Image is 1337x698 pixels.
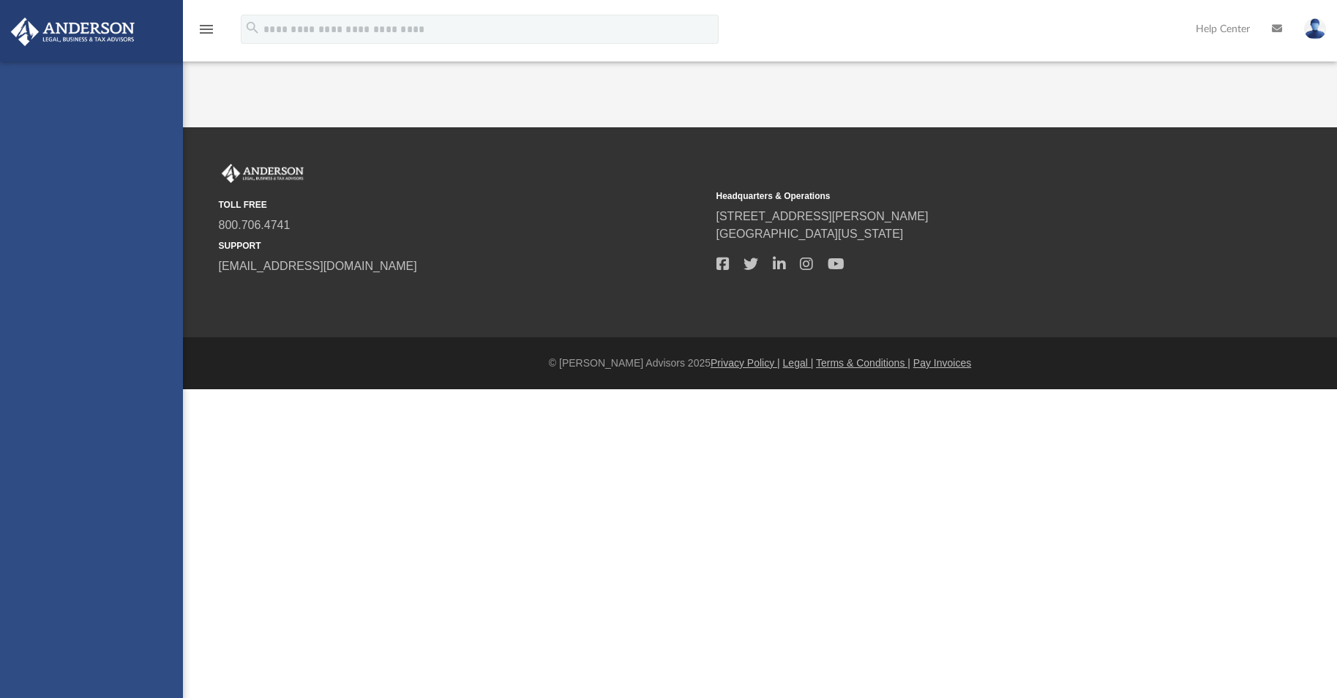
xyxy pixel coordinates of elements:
[913,357,971,369] a: Pay Invoices
[716,210,929,222] a: [STREET_ADDRESS][PERSON_NAME]
[198,28,215,38] a: menu
[783,357,814,369] a: Legal |
[219,198,706,211] small: TOLL FREE
[219,239,706,252] small: SUPPORT
[219,164,307,183] img: Anderson Advisors Platinum Portal
[711,357,780,369] a: Privacy Policy |
[219,260,417,272] a: [EMAIL_ADDRESS][DOMAIN_NAME]
[244,20,261,36] i: search
[816,357,910,369] a: Terms & Conditions |
[7,18,139,46] img: Anderson Advisors Platinum Portal
[1304,18,1326,40] img: User Pic
[183,356,1337,371] div: © [PERSON_NAME] Advisors 2025
[219,219,291,231] a: 800.706.4741
[716,189,1204,203] small: Headquarters & Operations
[198,20,215,38] i: menu
[716,228,904,240] a: [GEOGRAPHIC_DATA][US_STATE]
